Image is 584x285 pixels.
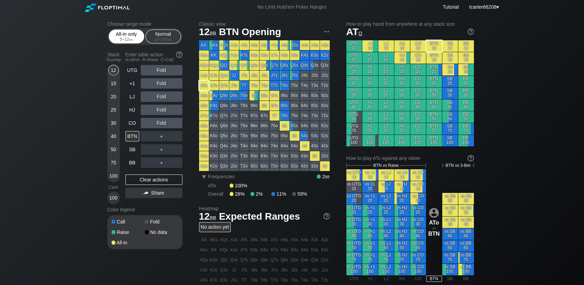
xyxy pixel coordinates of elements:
div: All-in only [110,30,142,43]
div: SB 30 [442,88,458,99]
div: CO 75 [410,123,426,135]
span: bb [129,37,133,42]
img: Floptimal logo [85,3,130,12]
div: K6o [209,121,219,131]
div: CO 100 [410,135,426,146]
div: A9s [249,40,259,50]
div: K5s [290,50,299,60]
div: T9s [249,81,259,90]
div: CO [125,118,139,128]
div: BB 50 [458,111,474,123]
div: A6s [280,40,289,50]
div: 100 [108,193,119,203]
div: Q9o [219,91,229,100]
div: J4o [229,141,239,151]
div: J6o [229,121,239,131]
div: Q5o [219,131,229,141]
div: A6o [199,121,209,131]
div: 97s [270,91,279,100]
div: T6s [280,81,289,90]
div: +1 20 [362,64,378,75]
div: JTo [229,81,239,90]
div: CO 20 [410,64,426,75]
div: 12 [108,65,119,75]
span: AT [346,26,362,37]
div: Call [112,219,145,224]
div: ＋ [141,157,182,168]
div: HJ 12 [394,40,410,52]
div: T4s [300,81,310,90]
div: CO 40 [410,99,426,111]
div: +1 40 [362,99,378,111]
div: A=All-in R=Raise C=Call [125,57,182,62]
div: Fold [141,105,182,115]
div: 62o [280,161,289,171]
div: 100 [108,171,119,181]
div: T7o [239,111,249,121]
div: 5 – 12 [112,37,141,42]
div: +1 75 [362,123,378,135]
div: 74s [300,111,310,121]
div: +1 25 [362,76,378,87]
div: J5o [229,131,239,141]
div: J9s [249,71,259,80]
div: JTs [239,71,249,80]
div: AQo [199,60,209,70]
div: 63o [280,151,289,161]
div: QJs [229,60,239,70]
div: 50 [108,144,119,155]
div: 95o [249,131,259,141]
div: LJ 100 [378,135,394,146]
div: UTG 40 [346,99,362,111]
div: BTN 75 [426,123,442,135]
div: A8o [199,101,209,111]
div: Q8s [260,60,269,70]
div: HJ 40 [394,99,410,111]
div: BB 25 [458,76,474,87]
div: 54o [290,141,299,151]
div: 87o [260,111,269,121]
div: T9o [239,91,249,100]
div: Fold [141,118,182,128]
div: BB 20 [458,64,474,75]
div: J8o [229,101,239,111]
div: BB [125,157,139,168]
div: T3s [310,81,320,90]
div: K4s [300,50,310,60]
div: HJ 20 [394,64,410,75]
div: 63s [310,121,320,131]
div: K8s [260,50,269,60]
div: 52o [290,161,299,171]
div: J9o [229,91,239,100]
h2: Choose range mode [107,21,182,27]
div: 73o [270,151,279,161]
div: A8s [260,40,269,50]
div: SB 75 [442,123,458,135]
div: Q3o [219,151,229,161]
div: Raise [112,230,145,235]
div: T2o [239,161,249,171]
div: LJ 50 [378,111,394,123]
div: J7o [229,111,239,121]
div: QTs [239,60,249,70]
div: 74o [270,141,279,151]
div: LJ 12 [378,40,394,52]
div: 94o [249,141,259,151]
div: Tourney [105,57,123,62]
div: BTN 50 [426,111,442,123]
div: CO 12 [410,40,426,52]
div: K3s [310,50,320,60]
div: J3s [310,71,320,80]
div: QQ [219,60,229,70]
div: UTG 15 [346,52,362,64]
div: QJo [219,71,229,80]
div: A5o [199,131,209,141]
div: SB 25 [442,76,458,87]
div: Q5s [290,60,299,70]
div: BB 100 [458,135,474,146]
div: Q7s [270,60,279,70]
div: 65s [290,121,299,131]
div: KK [209,50,219,60]
div: ▾ [468,3,500,11]
div: K6s [280,50,289,60]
